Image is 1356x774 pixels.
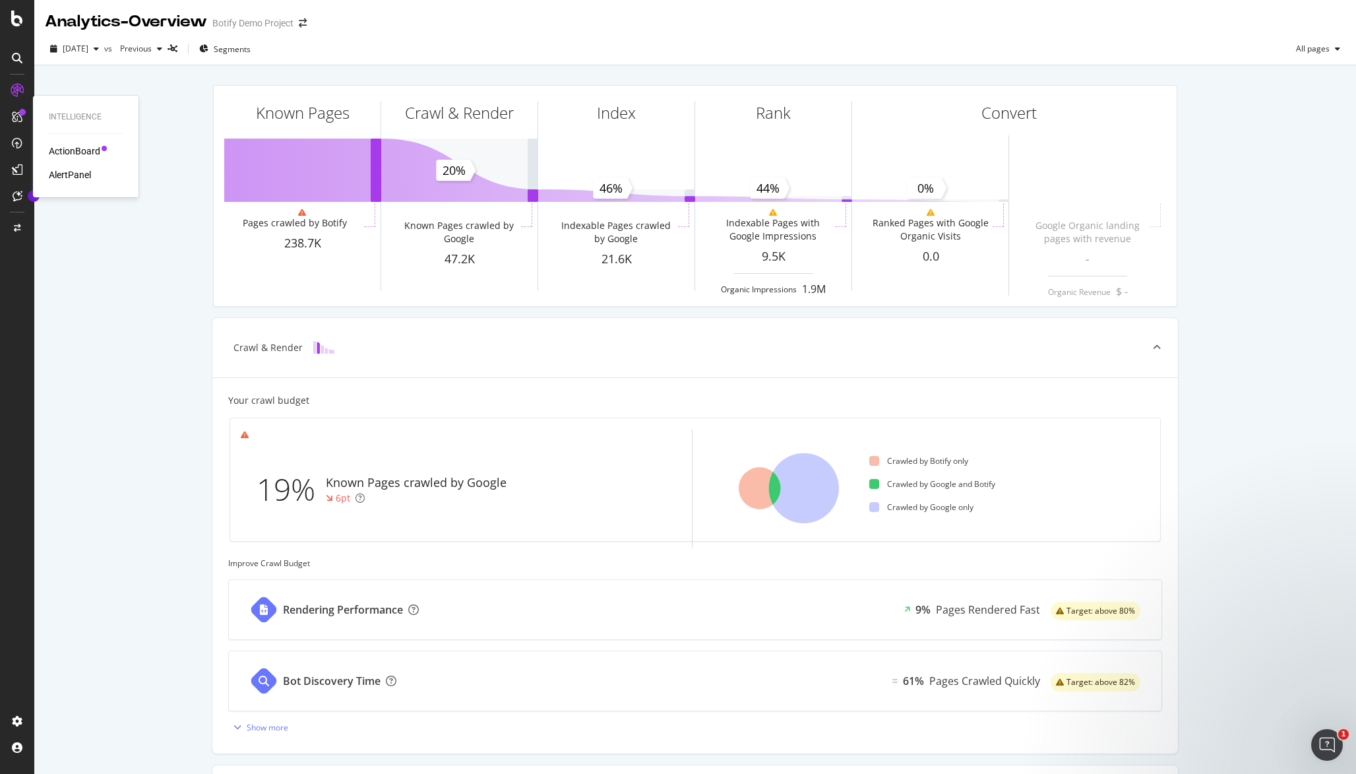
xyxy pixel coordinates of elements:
div: Known Pages crawled by Google [326,474,507,492]
div: 19% [257,468,326,511]
button: [DATE] [45,38,104,59]
div: Known Pages crawled by Google [400,219,518,245]
div: 9.5K [695,248,851,265]
div: Crawl & Render [405,102,514,124]
div: Crawl & Render [233,341,303,354]
img: Equal [892,679,898,683]
a: ActionBoard [49,145,100,158]
div: Analytics - Overview [45,11,207,33]
div: Indexable Pages crawled by Google [557,219,675,245]
div: Crawled by Google and Botify [869,478,995,490]
span: Segments [214,44,251,55]
div: Improve Crawl Budget [228,558,1162,569]
div: Crawled by Botify only [869,455,968,467]
div: 9% [915,602,931,618]
div: Known Pages [256,102,350,124]
div: Bot Discovery Time [283,674,381,689]
div: 238.7K [224,235,381,252]
div: Botify Demo Project [212,16,293,30]
div: 61% [903,674,924,689]
div: Intelligence [49,112,123,123]
div: Pages crawled by Botify [243,216,347,230]
span: Target: above 82% [1066,678,1135,686]
button: Show more [228,717,288,738]
iframe: Intercom live chat [1311,729,1343,761]
div: 1.9M [802,282,826,297]
div: Tooltip anchor [28,190,40,202]
button: Previous [115,38,168,59]
span: 1 [1338,729,1349,740]
span: 2025 Aug. 16th [63,43,88,54]
div: Your crawl budget [228,394,309,407]
div: Organic Impressions [721,284,797,295]
button: All pages [1291,38,1345,59]
span: vs [104,43,115,54]
span: All pages [1291,43,1330,54]
div: 6pt [336,492,350,505]
div: Index [597,102,636,124]
img: block-icon [313,341,334,354]
div: Pages Crawled Quickly [929,674,1040,689]
a: Rendering Performance9%Pages Rendered Fastwarning label [228,579,1162,640]
div: Pages Rendered Fast [936,602,1040,618]
div: Indexable Pages with Google Impressions [714,216,832,243]
div: Show more [247,722,288,733]
div: warning label [1051,673,1140,692]
div: Rank [756,102,791,124]
div: 47.2K [381,251,538,268]
div: Crawled by Google only [869,501,973,513]
button: Segments [194,38,256,59]
span: Previous [115,43,152,54]
div: Rendering Performance [283,602,403,618]
div: 21.6K [538,251,694,268]
div: warning label [1051,602,1140,620]
a: AlertPanel [49,168,91,181]
div: arrow-right-arrow-left [299,18,307,28]
span: Target: above 80% [1066,607,1135,615]
a: Bot Discovery TimeEqual61%Pages Crawled Quicklywarning label [228,651,1162,711]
